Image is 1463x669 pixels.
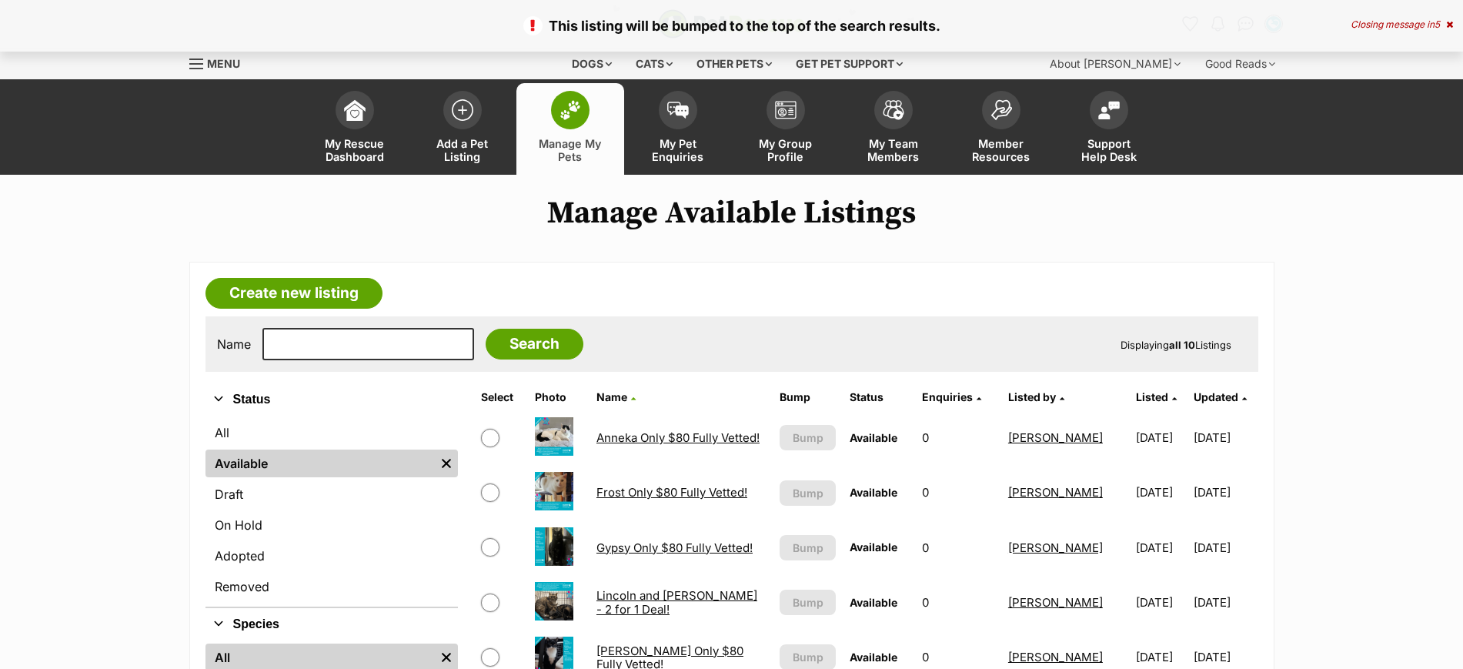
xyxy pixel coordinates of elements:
[205,573,458,600] a: Removed
[205,542,458,570] a: Adopted
[1136,390,1168,403] span: Listed
[1098,101,1120,119] img: help-desk-icon-fdf02630f3aa405de69fd3d07c3f3aa587a6932b1a1747fa1d2bba05be0121f9.svg
[947,83,1055,175] a: Member Resources
[205,511,458,539] a: On Hold
[793,485,823,501] span: Bump
[559,100,581,120] img: manage-my-pets-icon-02211641906a0b7f246fdf0571729dbe1e7629f14944591b6c1af311fb30b64b.svg
[990,99,1012,120] img: member-resources-icon-8e73f808a243e03378d46382f2149f9095a855e16c252ad45f914b54edf8863c.svg
[1136,390,1177,403] a: Listed
[1055,83,1163,175] a: Support Help Desk
[785,49,914,79] div: Get pet support
[452,99,473,121] img: add-pet-listing-icon-0afa8454b4691262ce3f59096e99ab1cd57d4a30225e0717b998d2c9b9846f56.svg
[1351,19,1453,30] div: Closing message in
[732,83,840,175] a: My Group Profile
[625,49,683,79] div: Cats
[486,329,583,360] input: Search
[667,102,689,119] img: pet-enquiries-icon-7e3ad2cf08bfb03b45e93fb7055b45f3efa6380592205ae92323e6603595dc1f.svg
[850,651,897,664] span: Available
[1008,595,1103,610] a: [PERSON_NAME]
[773,385,843,410] th: Bump
[793,540,823,556] span: Bump
[780,590,837,615] button: Bump
[596,430,760,445] a: Anneka Only $80 Fully Vetted!
[624,83,732,175] a: My Pet Enquiries
[205,419,458,447] a: All
[301,83,409,175] a: My Rescue Dashboard
[775,101,797,119] img: group-profile-icon-3fa3cf56718a62981997c0bc7e787c4b2cf8bcc04b72c1350f741eb67cf2f40e.svg
[15,15,1448,36] p: This listing will be bumped to the top of the search results.
[967,137,1036,163] span: Member Resources
[435,450,458,477] a: Remove filter
[596,588,757,616] a: Lincoln and [PERSON_NAME] - 2 for 1 Deal!
[1194,411,1256,464] td: [DATE]
[428,137,497,163] span: Add a Pet Listing
[1130,466,1192,519] td: [DATE]
[1130,521,1192,574] td: [DATE]
[793,430,823,446] span: Bump
[916,576,1000,629] td: 0
[1194,576,1256,629] td: [DATE]
[207,57,240,70] span: Menu
[1169,339,1195,351] strong: all 10
[780,535,837,560] button: Bump
[916,521,1000,574] td: 0
[1130,411,1192,464] td: [DATE]
[793,649,823,665] span: Bump
[475,385,527,410] th: Select
[916,411,1000,464] td: 0
[344,99,366,121] img: dashboard-icon-eb2f2d2d3e046f16d808141f083e7271f6b2e854fb5c12c21221c1fb7104beca.svg
[1008,540,1103,555] a: [PERSON_NAME]
[596,485,747,500] a: Frost Only $80 Fully Vetted!
[751,137,820,163] span: My Group Profile
[205,614,458,634] button: Species
[686,49,783,79] div: Other pets
[320,137,389,163] span: My Rescue Dashboard
[205,390,458,410] button: Status
[205,450,435,477] a: Available
[922,390,973,403] span: translation missing: en.admin.listings.index.attributes.enquiries
[859,137,928,163] span: My Team Members
[1039,49,1191,79] div: About [PERSON_NAME]
[850,540,897,554] span: Available
[205,480,458,508] a: Draft
[1435,18,1440,30] span: 5
[793,594,823,610] span: Bump
[535,472,573,510] img: Frost Only $80 Fully Vetted!
[529,385,589,410] th: Photo
[516,83,624,175] a: Manage My Pets
[1008,485,1103,500] a: [PERSON_NAME]
[843,385,914,410] th: Status
[916,466,1000,519] td: 0
[643,137,713,163] span: My Pet Enquiries
[205,416,458,607] div: Status
[850,431,897,444] span: Available
[1194,466,1256,519] td: [DATE]
[780,425,837,450] button: Bump
[922,390,981,403] a: Enquiries
[189,49,251,76] a: Menu
[840,83,947,175] a: My Team Members
[1194,521,1256,574] td: [DATE]
[535,527,573,566] img: Gypsy Only $80 Fully Vetted!
[1008,390,1056,403] span: Listed by
[561,49,623,79] div: Dogs
[536,137,605,163] span: Manage My Pets
[1194,390,1238,403] span: Updated
[596,390,636,403] a: Name
[1008,650,1103,664] a: [PERSON_NAME]
[596,390,627,403] span: Name
[205,278,382,309] a: Create new listing
[1194,49,1286,79] div: Good Reads
[1194,390,1247,403] a: Updated
[1121,339,1231,351] span: Displaying Listings
[850,596,897,609] span: Available
[1074,137,1144,163] span: Support Help Desk
[883,100,904,120] img: team-members-icon-5396bd8760b3fe7c0b43da4ab00e1e3bb1a5d9ba89233759b79545d2d3fc5d0d.svg
[1008,390,1064,403] a: Listed by
[850,486,897,499] span: Available
[780,480,837,506] button: Bump
[1130,576,1192,629] td: [DATE]
[1008,430,1103,445] a: [PERSON_NAME]
[217,337,251,351] label: Name
[596,540,753,555] a: Gypsy Only $80 Fully Vetted!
